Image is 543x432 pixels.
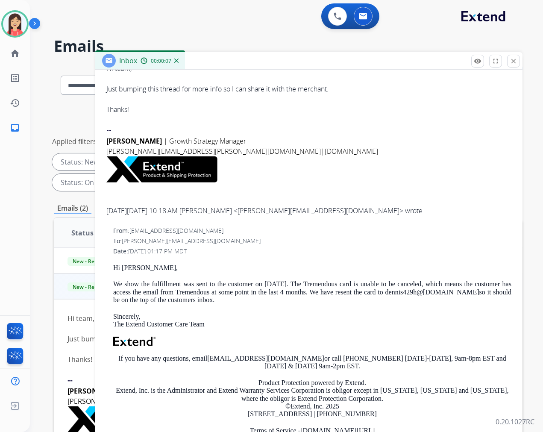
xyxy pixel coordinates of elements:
[106,156,217,182] img: iQ6_acp0Cei35eIpdn19fpCV2yQruBGzLxwHgNHsBZ4kS6-Qh_7ADYBudX4fafh1XhNk20iyNeS4lDBr-ZzbocfHwXkQfeKQS...
[207,355,324,362] a: [EMAIL_ADDRESS][DOMAIN_NAME]
[106,147,321,156] a: [PERSON_NAME][EMAIL_ADDRESS][PERSON_NAME][DOMAIN_NAME]
[129,226,223,235] span: [EMAIL_ADDRESS][DOMAIN_NAME]
[113,264,511,272] p: Hi [PERSON_NAME],
[54,203,91,214] p: Emails (2)
[164,136,246,146] span: | Growth Strategy Manager
[68,397,284,406] a: [PERSON_NAME][EMAIL_ADDRESS][PERSON_NAME][DOMAIN_NAME]
[10,98,20,108] mat-icon: history
[68,376,73,385] b: --
[113,355,511,370] p: If you have any questions, email or call [PHONE_NUMBER] [DATE]-[DATE], 9am-8pm EST and [DATE] & [...
[52,174,182,191] div: Status: On Hold - Pending Parts
[151,58,171,65] span: 00:00:07
[10,73,20,83] mat-icon: list_alt
[68,354,421,364] div: Thanks!
[423,288,479,296] a: [DOMAIN_NAME]
[106,136,162,146] span: [PERSON_NAME]
[68,282,106,291] span: New - Reply
[68,257,106,266] span: New - Reply
[106,84,511,94] div: Just bumping this thread for more info so I can share it with the merchant.
[106,104,511,115] div: Thanks!
[122,237,261,245] span: [PERSON_NAME][EMAIL_ADDRESS][DOMAIN_NAME]
[474,57,481,65] mat-icon: remove_red_eye
[113,280,511,304] p: We show the fulfillment was sent to the customer on [DATE]. The Tremendous card is unable to be c...
[238,206,399,215] a: [PERSON_NAME][EMAIL_ADDRESS][DOMAIN_NAME]
[54,38,522,55] h2: Emails
[128,247,187,255] span: [DATE] 01:17 PM MDT
[106,126,112,135] b: --
[10,48,20,59] mat-icon: home
[496,417,534,427] p: 0.20.1027RC
[71,228,94,238] span: Status
[106,147,378,156] font: |
[492,57,499,65] mat-icon: fullscreen
[68,334,421,344] div: Just bumping this thread for more info so I can share it with the merchant.
[325,147,378,156] a: [DOMAIN_NAME]
[68,397,342,406] font: |
[68,386,123,396] span: [PERSON_NAME]
[3,12,27,36] img: avatar
[113,337,156,346] img: Extend Logo
[113,379,511,418] p: Product Protection powered by Extend. Extend, Inc. is the Administrator and Extend Warranty Servi...
[52,136,98,147] p: Applied filters:
[68,313,421,323] div: Hi team,
[119,56,137,65] span: Inbox
[10,123,20,133] mat-icon: inbox
[113,237,511,245] div: To:
[510,57,517,65] mat-icon: close
[113,247,511,256] div: Date:
[113,226,511,235] div: From:
[106,206,511,216] div: [DATE][DATE] 10:18 AM [PERSON_NAME] < > wrote:
[113,313,511,329] p: Sincerely, The Extend Customer Care Team
[52,153,142,170] div: Status: New - Initial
